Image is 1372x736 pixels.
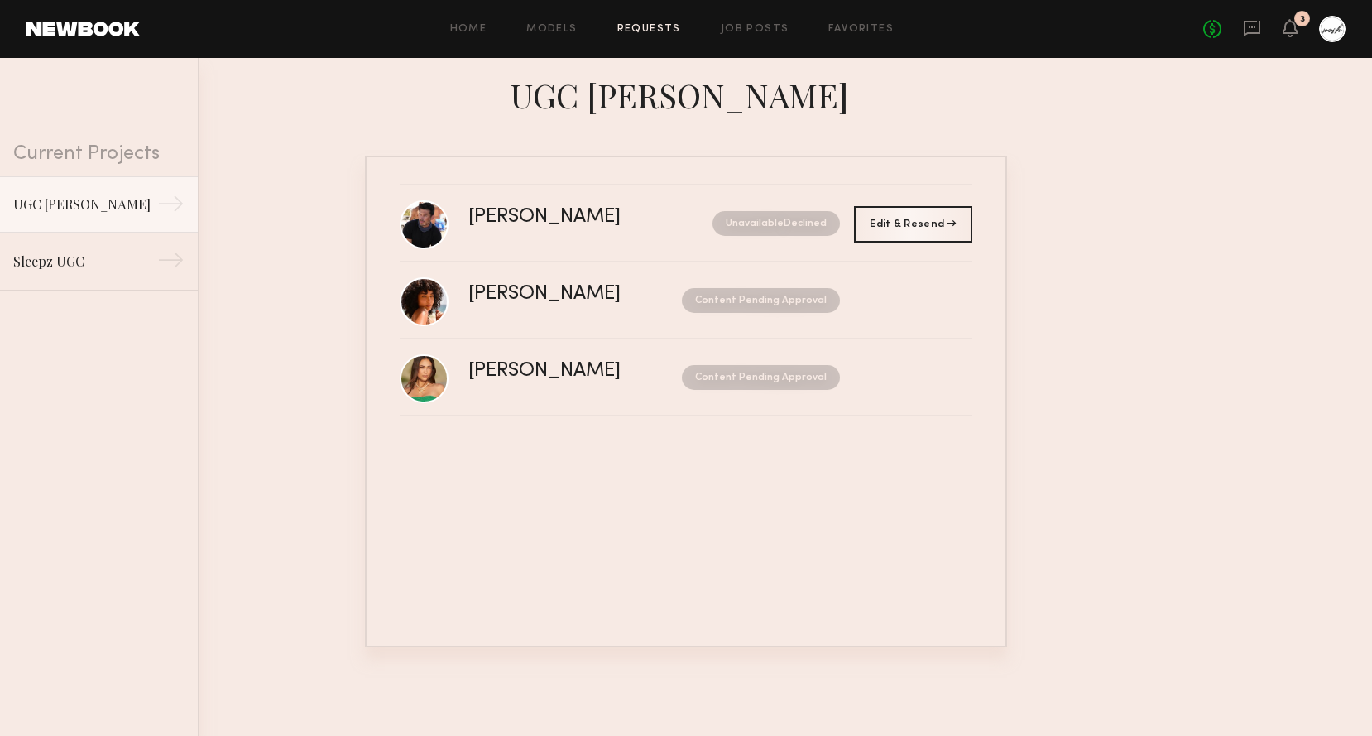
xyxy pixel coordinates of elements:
[157,247,185,280] div: →
[828,24,894,35] a: Favorites
[365,71,1007,116] div: UGC [PERSON_NAME]
[468,208,667,227] div: [PERSON_NAME]
[1300,15,1305,24] div: 3
[13,252,157,272] div: Sleepz UGC
[617,24,681,35] a: Requests
[712,211,840,236] nb-request-status: Unavailable Declined
[468,362,651,381] div: [PERSON_NAME]
[526,24,577,35] a: Models
[682,288,840,313] nb-request-status: Content Pending Approval
[13,195,157,214] div: UGC [PERSON_NAME]
[721,24,789,35] a: Job Posts
[450,24,487,35] a: Home
[682,365,840,390] nb-request-status: Content Pending Approval
[400,339,972,416] a: [PERSON_NAME]Content Pending Approval
[400,262,972,339] a: [PERSON_NAME]Content Pending Approval
[468,285,651,304] div: [PERSON_NAME]
[870,219,956,229] span: Edit & Resend
[157,190,185,224] div: →
[400,185,972,262] a: [PERSON_NAME]UnavailableDeclined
